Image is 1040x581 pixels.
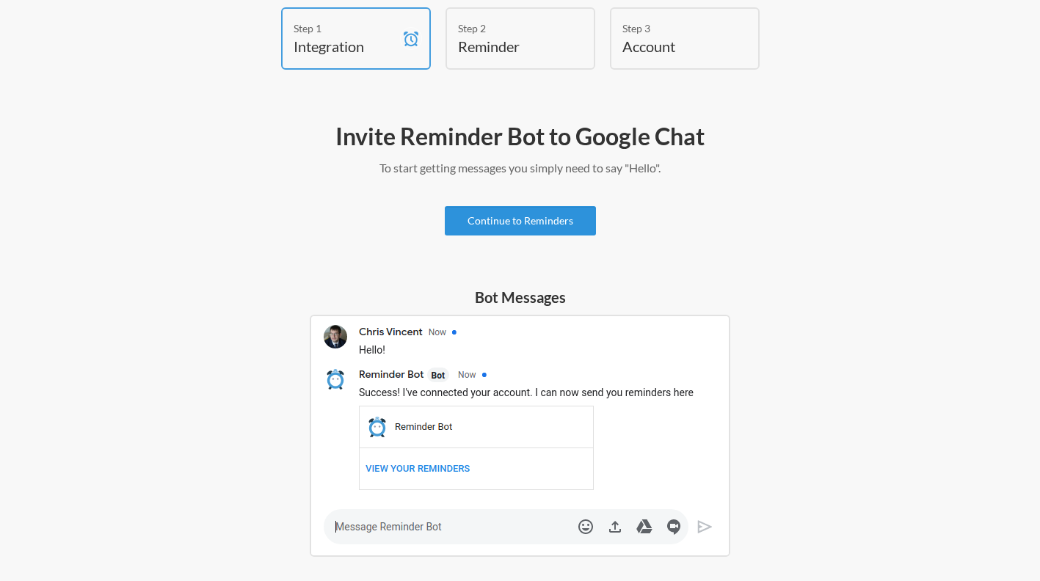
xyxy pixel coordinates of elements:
p: To start getting messages you simply need to say "Hello". [95,159,946,177]
h5: Bot Messages [310,287,730,307]
h4: Reminder [458,36,561,56]
div: Step 2 [458,21,561,36]
h2: Invite Reminder Bot to Google Chat [95,121,946,152]
div: Step 1 [294,21,396,36]
div: Step 3 [622,21,725,36]
h4: Integration [294,36,396,56]
h4: Account [622,36,725,56]
a: Continue to Reminders [445,206,596,235]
